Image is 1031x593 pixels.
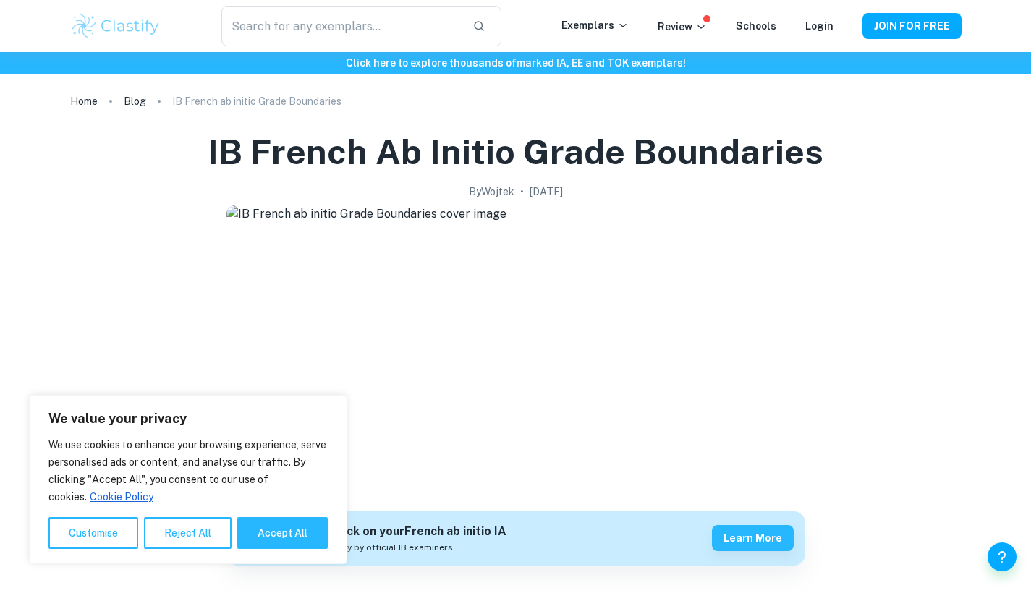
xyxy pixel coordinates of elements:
a: Get feedback on yourFrench ab initio IAMarked only by official IB examinersLearn more [226,511,805,566]
a: Login [805,20,833,32]
button: JOIN FOR FREE [862,13,962,39]
p: Exemplars [561,17,629,33]
button: Reject All [144,517,232,549]
p: IB French ab initio Grade Boundaries [172,93,341,109]
p: Review [658,19,707,35]
p: We value your privacy [48,410,328,427]
h6: Get feedback on your French ab initio IA [281,523,506,541]
button: Accept All [237,517,328,549]
div: We value your privacy [29,395,347,564]
a: Blog [124,91,146,111]
h1: IB French ab initio Grade Boundaries [208,129,823,175]
button: Customise [48,517,138,549]
a: Home [70,91,98,111]
button: Learn more [712,525,794,551]
span: Marked only by official IB examiners [300,541,453,554]
h2: By Wojtek [469,184,514,200]
img: Clastify logo [70,12,162,40]
a: Schools [736,20,776,32]
h6: Click here to explore thousands of marked IA, EE and TOK exemplars ! [3,55,1028,71]
button: Help and Feedback [988,542,1017,571]
a: Cookie Policy [89,490,154,503]
input: Search for any exemplars... [221,6,460,46]
p: We use cookies to enhance your browsing experience, serve personalised ads or content, and analys... [48,436,328,505]
p: • [520,184,524,200]
h2: [DATE] [530,184,563,200]
img: IB French ab initio Grade Boundaries cover image [226,205,805,495]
